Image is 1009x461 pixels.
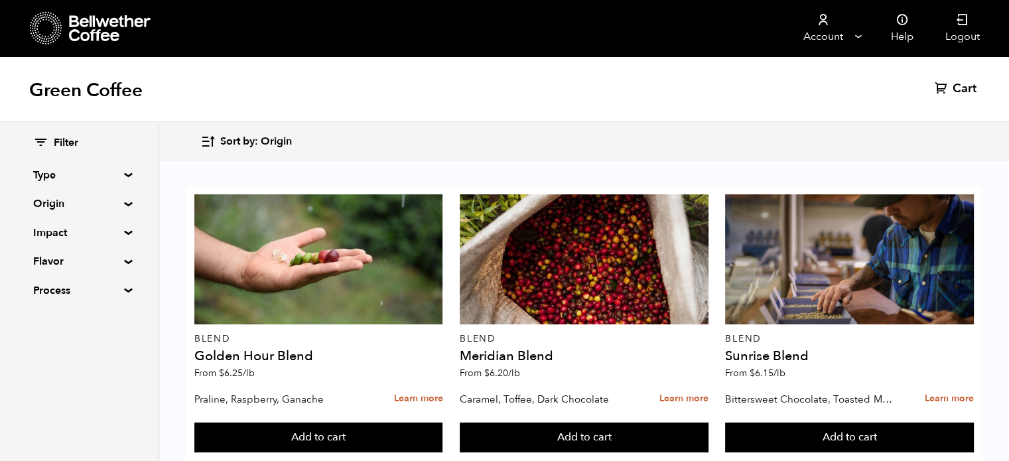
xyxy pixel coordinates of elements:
[460,389,629,409] p: Caramel, Toffee, Dark Chocolate
[200,126,292,157] button: Sort by: Origin
[925,385,974,413] a: Learn more
[194,334,443,344] p: Blend
[29,78,143,102] h1: Green Coffee
[953,81,976,97] span: Cart
[54,136,78,151] span: Filter
[725,334,974,344] p: Blend
[33,253,125,269] summary: Flavor
[194,350,443,363] h4: Golden Hour Blend
[725,423,974,453] button: Add to cart
[33,283,125,298] summary: Process
[194,367,255,379] span: From
[725,367,785,379] span: From
[484,367,490,379] span: $
[219,367,224,379] span: $
[659,385,708,413] a: Learn more
[725,389,894,409] p: Bittersweet Chocolate, Toasted Marshmallow, Candied Orange, Praline
[194,389,364,409] p: Praline, Raspberry, Ganache
[750,367,755,379] span: $
[774,367,785,379] span: /lb
[393,385,442,413] a: Learn more
[33,196,125,212] summary: Origin
[460,350,708,363] h4: Meridian Blend
[935,81,980,97] a: Cart
[219,367,255,379] bdi: 6.25
[460,367,520,379] span: From
[33,167,125,183] summary: Type
[484,367,520,379] bdi: 6.20
[220,135,292,149] span: Sort by: Origin
[508,367,520,379] span: /lb
[194,423,443,453] button: Add to cart
[725,350,974,363] h4: Sunrise Blend
[750,367,785,379] bdi: 6.15
[243,367,255,379] span: /lb
[33,225,125,241] summary: Impact
[460,423,708,453] button: Add to cart
[460,334,708,344] p: Blend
